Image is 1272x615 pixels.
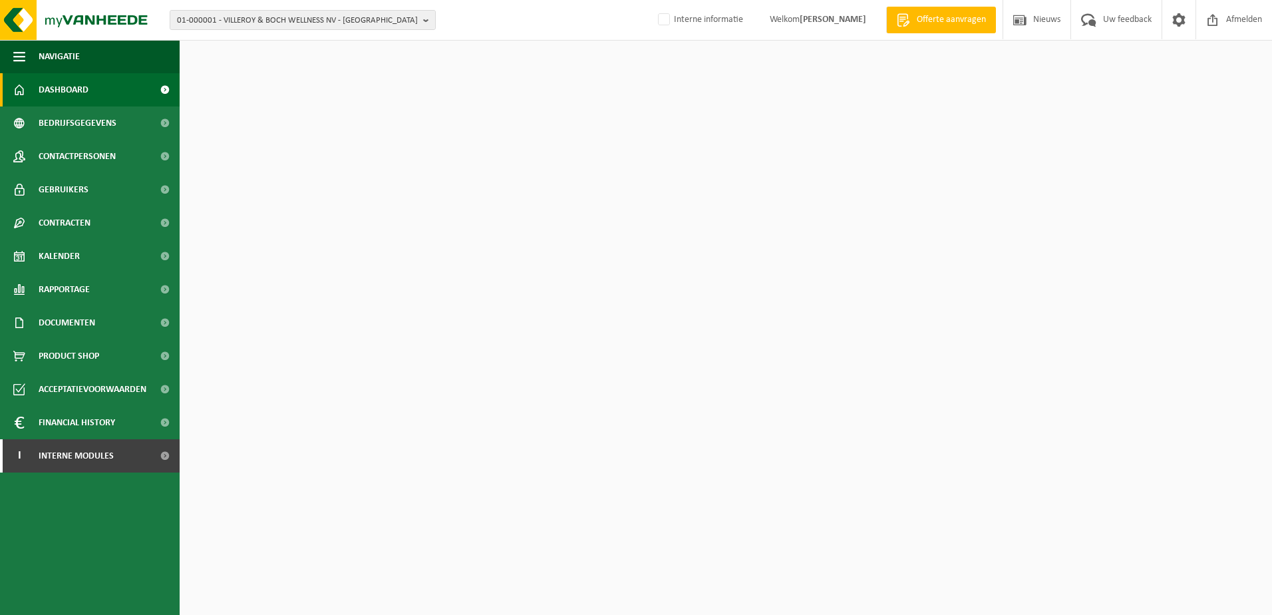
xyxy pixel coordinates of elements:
[39,206,90,240] span: Contracten
[39,140,116,173] span: Contactpersonen
[39,273,90,306] span: Rapportage
[39,173,88,206] span: Gebruikers
[39,373,146,406] span: Acceptatievoorwaarden
[39,73,88,106] span: Dashboard
[39,439,114,473] span: Interne modules
[39,240,80,273] span: Kalender
[39,40,80,73] span: Navigatie
[913,13,989,27] span: Offerte aanvragen
[177,11,418,31] span: 01-000001 - VILLEROY & BOCH WELLNESS NV - [GEOGRAPHIC_DATA]
[39,339,99,373] span: Product Shop
[655,10,743,30] label: Interne informatie
[39,306,95,339] span: Documenten
[800,15,866,25] strong: [PERSON_NAME]
[886,7,996,33] a: Offerte aanvragen
[170,10,436,30] button: 01-000001 - VILLEROY & BOCH WELLNESS NV - [GEOGRAPHIC_DATA]
[39,106,116,140] span: Bedrijfsgegevens
[39,406,115,439] span: Financial History
[13,439,25,473] span: I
